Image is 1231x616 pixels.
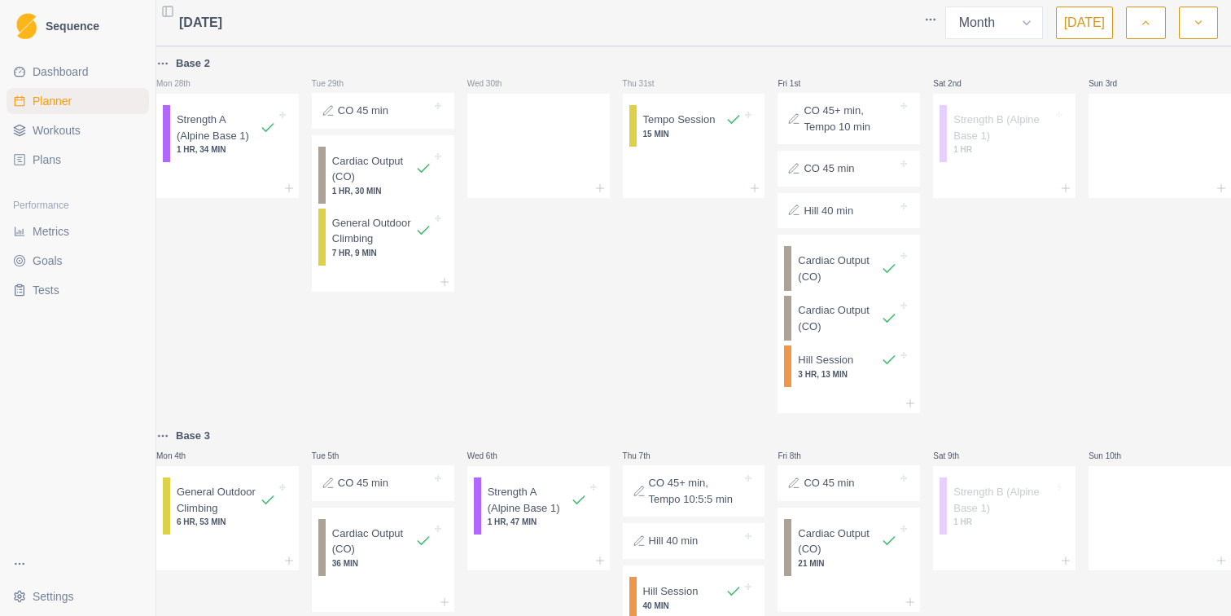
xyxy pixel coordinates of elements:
div: Cardiac Output (CO)1 HR, 30 MIN [318,147,448,204]
div: CO 45+ min, Tempo 10 min [778,93,920,144]
div: Strength B (Alpine Base 1)1 HR [940,477,1069,535]
p: 21 MIN [798,557,897,570]
div: Cardiac Output (CO) [784,246,913,291]
p: CO 45 min [804,161,854,177]
p: Sat 9th [933,450,982,462]
p: Cardiac Output (CO) [798,526,881,557]
p: 1 HR [953,143,1053,156]
div: CO 45+ min, Tempo 10:5:5 min [623,465,765,517]
div: CO 45 min [312,465,454,501]
p: Sun 3rd [1089,77,1137,90]
p: Base 3 [176,428,210,444]
button: [DATE] [1056,7,1113,39]
span: Plans [33,152,61,168]
span: Tests [33,282,59,298]
p: 15 MIN [643,128,743,140]
p: Thu 31st [623,77,672,90]
span: Metrics [33,223,69,240]
p: Strength A (Alpine Base 1) [177,112,260,143]
div: Cardiac Output (CO)21 MIN [784,519,913,576]
p: Sat 2nd [933,77,982,90]
p: 1 HR, 47 MIN [488,516,587,528]
div: General Outdoor Climbing6 HR, 53 MIN [163,477,292,535]
a: Tests [7,277,149,303]
span: Planner [33,93,72,109]
p: Hill Session [798,352,853,368]
a: Workouts [7,117,149,143]
p: CO 45 min [338,103,388,119]
p: Tue 5th [312,450,361,462]
a: Metrics [7,218,149,244]
div: CO 45 min [312,93,454,129]
div: Strength A (Alpine Base 1)1 HR, 47 MIN [474,477,603,535]
p: General Outdoor Climbing [332,215,415,247]
p: Hill Session [643,583,699,600]
p: General Outdoor Climbing [177,484,260,516]
a: Goals [7,248,149,274]
p: Strength A (Alpine Base 1) [488,484,571,516]
span: Dashboard [33,64,89,80]
div: CO 45 min [778,151,920,187]
p: Cardiac Output (CO) [798,253,881,284]
span: Sequence [46,20,99,32]
p: CO 45 min [338,475,388,491]
p: Fri 1st [778,77,826,90]
span: Workouts [33,122,81,139]
p: Hill 40 min [649,533,699,549]
p: 6 HR, 53 MIN [177,516,276,528]
p: 40 MIN [643,600,743,612]
div: Strength B (Alpine Base 1)1 HR [940,105,1069,162]
p: 3 HR, 13 MIN [798,368,897,381]
p: Wed 30th [467,77,516,90]
p: Hill 40 min [804,203,853,219]
p: CO 45+ min, Tempo 10 min [804,103,897,134]
p: Tue 29th [312,77,361,90]
p: Strength B (Alpine Base 1) [953,112,1053,143]
div: Hill Session3 HR, 13 MIN [784,345,913,387]
div: Tempo Session15 MIN [629,105,759,147]
p: Thu 7th [623,450,672,462]
p: Strength B (Alpine Base 1) [953,484,1053,516]
span: [DATE] [179,13,222,33]
div: Strength A (Alpine Base 1)1 HR, 34 MIN [163,105,292,162]
p: 1 HR, 30 MIN [332,185,432,197]
a: Planner [7,88,149,114]
p: Tempo Session [643,112,716,128]
p: Sun 10th [1089,450,1137,462]
div: Performance [7,192,149,218]
a: Dashboard [7,59,149,85]
p: Cardiac Output (CO) [798,302,881,334]
div: Cardiac Output (CO)36 MIN [318,519,448,576]
p: Cardiac Output (CO) [332,153,415,185]
div: Hill 40 min [623,523,765,559]
button: Settings [7,583,149,609]
div: Cardiac Output (CO) [784,296,913,341]
div: Hill 40 min [778,193,920,229]
div: General Outdoor Climbing7 HR, 9 MIN [318,209,448,266]
a: LogoSequence [7,7,149,46]
p: Wed 6th [467,450,516,462]
a: Plans [7,147,149,173]
p: 36 MIN [332,557,432,570]
p: 1 HR [953,516,1053,528]
p: CO 45+ min, Tempo 10:5:5 min [649,475,743,507]
p: Base 2 [176,55,210,72]
div: CO 45 min [778,465,920,501]
p: Cardiac Output (CO) [332,526,415,557]
p: Mon 28th [156,77,205,90]
p: 1 HR, 34 MIN [177,143,276,156]
p: CO 45 min [804,475,854,491]
p: 7 HR, 9 MIN [332,247,432,259]
p: Fri 8th [778,450,826,462]
img: Logo [16,13,37,40]
span: Goals [33,253,63,269]
p: Mon 4th [156,450,205,462]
